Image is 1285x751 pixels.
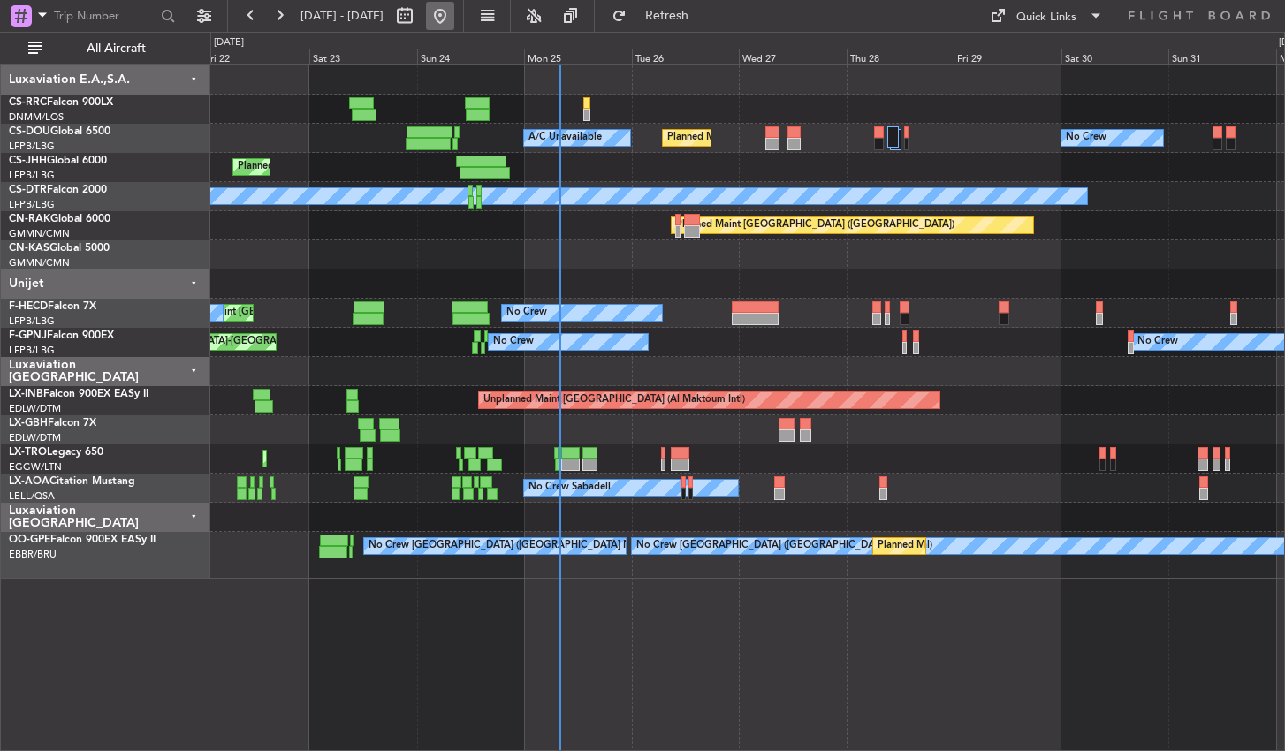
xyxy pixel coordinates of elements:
[238,154,516,180] div: Planned Maint [GEOGRAPHIC_DATA] ([GEOGRAPHIC_DATA])
[9,344,55,357] a: LFPB/LBG
[9,126,50,137] span: CS-DOU
[46,42,186,55] span: All Aircraft
[300,8,384,24] span: [DATE] - [DATE]
[9,156,107,166] a: CS-JHHGlobal 6000
[676,212,954,239] div: Planned Maint [GEOGRAPHIC_DATA] ([GEOGRAPHIC_DATA])
[417,49,525,64] div: Sun 24
[604,2,710,30] button: Refresh
[1061,49,1169,64] div: Sat 30
[9,460,62,474] a: EGGW/LTN
[636,533,932,559] div: No Crew [GEOGRAPHIC_DATA] ([GEOGRAPHIC_DATA] National)
[9,535,156,545] a: OO-GPEFalcon 900EX EASy II
[9,97,47,108] span: CS-RRC
[9,315,55,328] a: LFPB/LBG
[524,49,632,64] div: Mon 25
[1016,9,1076,27] div: Quick Links
[1168,49,1276,64] div: Sun 31
[54,3,156,29] input: Trip Number
[1066,125,1106,151] div: No Crew
[9,418,48,429] span: LX-GBH
[9,476,135,487] a: LX-AOACitation Mustang
[9,156,47,166] span: CS-JHH
[9,389,148,399] a: LX-INBFalcon 900EX EASy II
[9,535,50,545] span: OO-GPE
[739,49,847,64] div: Wed 27
[9,140,55,153] a: LFPB/LBG
[9,548,57,561] a: EBBR/BRU
[9,447,47,458] span: LX-TRO
[981,2,1112,30] button: Quick Links
[9,476,49,487] span: LX-AOA
[9,198,55,211] a: LFPB/LBG
[483,387,745,413] div: Unplanned Maint [GEOGRAPHIC_DATA] (Al Maktoum Intl)
[667,125,946,151] div: Planned Maint [GEOGRAPHIC_DATA] ([GEOGRAPHIC_DATA])
[954,49,1061,64] div: Fri 29
[493,329,534,355] div: No Crew
[309,49,417,64] div: Sat 23
[9,418,96,429] a: LX-GBHFalcon 7X
[9,431,61,444] a: EDLW/DTM
[1137,329,1178,355] div: No Crew
[528,474,611,501] div: No Crew Sabadell
[9,301,96,312] a: F-HECDFalcon 7X
[9,214,110,224] a: CN-RAKGlobal 6000
[847,49,954,64] div: Thu 28
[9,243,110,254] a: CN-KASGlobal 5000
[201,49,309,64] div: Fri 22
[632,49,740,64] div: Tue 26
[9,110,64,124] a: DNMM/LOS
[9,489,55,503] a: LELL/QSA
[9,330,47,341] span: F-GPNJ
[9,330,114,341] a: F-GPNJFalcon 900EX
[506,300,547,326] div: No Crew
[369,533,665,559] div: No Crew [GEOGRAPHIC_DATA] ([GEOGRAPHIC_DATA] National)
[19,34,192,63] button: All Aircraft
[9,214,50,224] span: CN-RAK
[9,185,47,195] span: CS-DTR
[9,243,49,254] span: CN-KAS
[9,256,70,269] a: GMMN/CMN
[9,402,61,415] a: EDLW/DTM
[630,10,704,22] span: Refresh
[9,169,55,182] a: LFPB/LBG
[9,301,48,312] span: F-HECD
[9,389,43,399] span: LX-INB
[214,35,244,50] div: [DATE]
[9,227,70,240] a: GMMN/CMN
[878,533,1198,559] div: Planned Maint [GEOGRAPHIC_DATA] ([GEOGRAPHIC_DATA] National)
[9,185,107,195] a: CS-DTRFalcon 2000
[9,126,110,137] a: CS-DOUGlobal 6500
[528,125,602,151] div: A/C Unavailable
[9,97,113,108] a: CS-RRCFalcon 900LX
[9,447,103,458] a: LX-TROLegacy 650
